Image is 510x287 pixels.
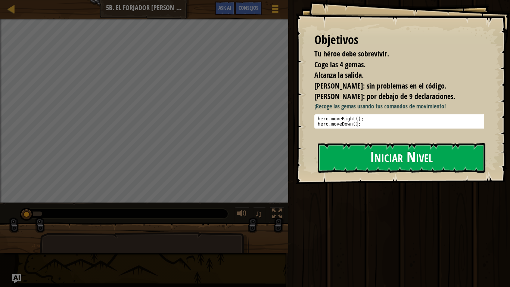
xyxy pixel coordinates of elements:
[314,70,364,80] span: Alcanza la salida.
[255,208,262,219] span: ♫
[305,81,482,92] li: Bono: sin problemas en el código.
[318,143,485,173] button: Iniciar Nivel
[314,59,366,70] span: Coge las 4 gemas.
[305,49,482,59] li: Tu héroe debe sobrevivir.
[218,4,231,11] span: Ask AI
[253,207,266,222] button: ♫
[314,31,484,49] div: Objetivos
[314,81,447,91] span: [PERSON_NAME]: sin problemas en el código.
[305,70,482,81] li: Alcanza la salida.
[12,274,21,283] button: Ask AI
[314,102,489,111] p: ¡Recoge las gemas usando tus comandos de movimiento!
[305,91,482,102] li: Bono: por debajo de 9 declaraciones.
[234,207,249,222] button: Ajustar volúmen
[314,49,389,59] span: Tu héroe debe sobrevivir.
[239,4,258,11] span: Consejos
[266,1,284,19] button: Mostrar menú del juego
[270,207,284,222] button: Alterna pantalla completa.
[314,91,455,101] span: [PERSON_NAME]: por debajo de 9 declaraciones.
[215,1,235,15] button: Ask AI
[305,59,482,70] li: Coge las 4 gemas.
